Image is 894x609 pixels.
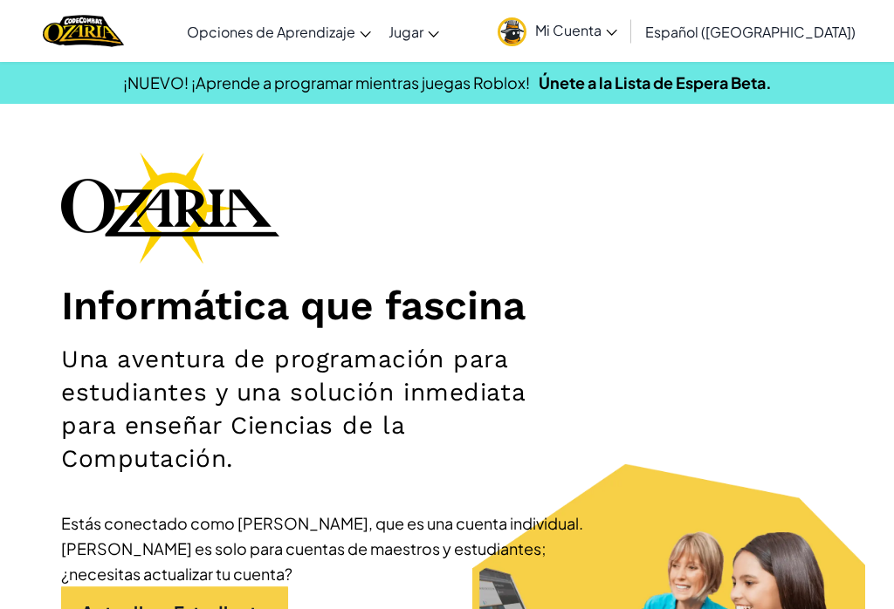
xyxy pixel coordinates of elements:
span: ¡NUEVO! ¡Aprende a programar mientras juegas Roblox! [123,72,530,92]
div: Estás conectado como [PERSON_NAME], que es una cuenta individual. [PERSON_NAME] es solo para cuen... [61,510,585,586]
h1: Informática que fascina [61,281,833,330]
a: Únete a la Lista de Espera Beta. [539,72,772,92]
h2: Una aventura de programación para estudiantes y una solución inmediata para enseñar Ciencias de l... [61,343,578,476]
img: Home [43,13,124,49]
span: Jugar [389,23,423,41]
img: avatar [498,17,526,46]
span: Español ([GEOGRAPHIC_DATA]) [645,23,856,41]
span: Opciones de Aprendizaje [187,23,355,41]
a: Ozaria by CodeCombat logo [43,13,124,49]
a: Español ([GEOGRAPHIC_DATA]) [636,8,864,55]
span: Mi Cuenta [535,21,617,39]
img: Ozaria branding logo [61,152,279,263]
a: Jugar [380,8,448,55]
a: Mi Cuenta [489,3,626,58]
a: Opciones de Aprendizaje [178,8,380,55]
